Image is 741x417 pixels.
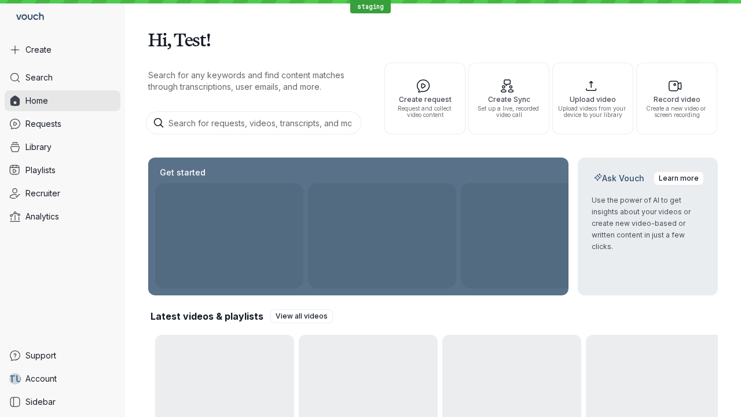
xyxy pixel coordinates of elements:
a: View all videos [270,309,333,323]
a: Search [5,67,120,88]
span: Playlists [25,164,56,176]
h1: Hi, Test! [148,23,718,56]
a: TUAccount [5,368,120,389]
a: Playlists [5,160,120,181]
span: Analytics [25,211,59,222]
span: U [16,373,22,385]
span: Set up a live, recorded video call [474,105,544,118]
span: Search [25,72,53,83]
span: View all videos [276,310,328,322]
a: Requests [5,114,120,134]
h2: Latest videos & playlists [151,310,263,323]
span: Home [25,95,48,107]
h2: Ask Vouch [592,173,647,184]
button: Record videoCreate a new video or screen recording [636,63,717,134]
button: Create requestRequest and collect video content [384,63,465,134]
button: Upload videoUpload videos from your device to your library [552,63,633,134]
span: Learn more [659,173,699,184]
span: Library [25,141,52,153]
a: Recruiter [5,183,120,204]
a: Home [5,90,120,111]
span: Requests [25,118,61,130]
p: Search for any keywords and find content matches through transcriptions, user emails, and more. [148,69,364,93]
span: Upload video [557,96,628,103]
h2: Get started [157,167,208,178]
span: Request and collect video content [390,105,460,118]
p: Use the power of AI to get insights about your videos or create new video-based or written conten... [592,195,704,253]
button: Create [5,39,120,60]
span: Upload videos from your device to your library [557,105,628,118]
a: Go to homepage [5,5,49,30]
span: Sidebar [25,396,56,408]
a: Support [5,345,120,366]
button: Create SyncSet up a live, recorded video call [468,63,549,134]
span: Create [25,44,52,56]
span: T [9,373,16,385]
span: Record video [641,96,712,103]
input: Search for requests, videos, transcripts, and more... [146,111,361,134]
span: Account [25,373,57,385]
a: Library [5,137,120,158]
span: Create request [390,96,460,103]
span: Create a new video or screen recording [641,105,712,118]
span: Create Sync [474,96,544,103]
a: Sidebar [5,392,120,412]
a: Analytics [5,206,120,227]
span: Recruiter [25,188,60,199]
span: Support [25,350,56,361]
a: Learn more [654,171,704,185]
